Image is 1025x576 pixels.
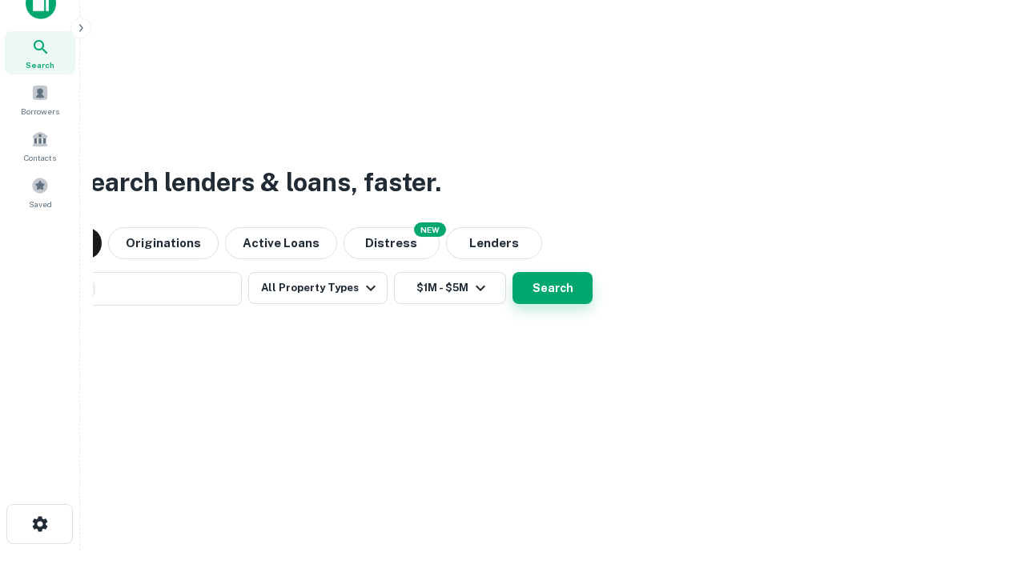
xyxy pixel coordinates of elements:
a: Borrowers [5,78,75,121]
h3: Search lenders & loans, faster. [73,163,441,202]
div: NEW [414,222,446,237]
button: Lenders [446,227,542,259]
button: All Property Types [248,272,388,304]
iframe: Chat Widget [945,448,1025,525]
a: Saved [5,170,75,214]
button: Originations [108,227,219,259]
span: Borrowers [21,105,59,118]
button: Search distressed loans with lien and other non-mortgage details. [344,227,440,259]
span: Contacts [24,151,56,164]
button: Search [512,272,593,304]
button: $1M - $5M [394,272,506,304]
button: Active Loans [225,227,337,259]
a: Search [5,31,75,74]
span: Search [26,58,54,71]
a: Contacts [5,124,75,167]
span: Saved [29,198,52,210]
